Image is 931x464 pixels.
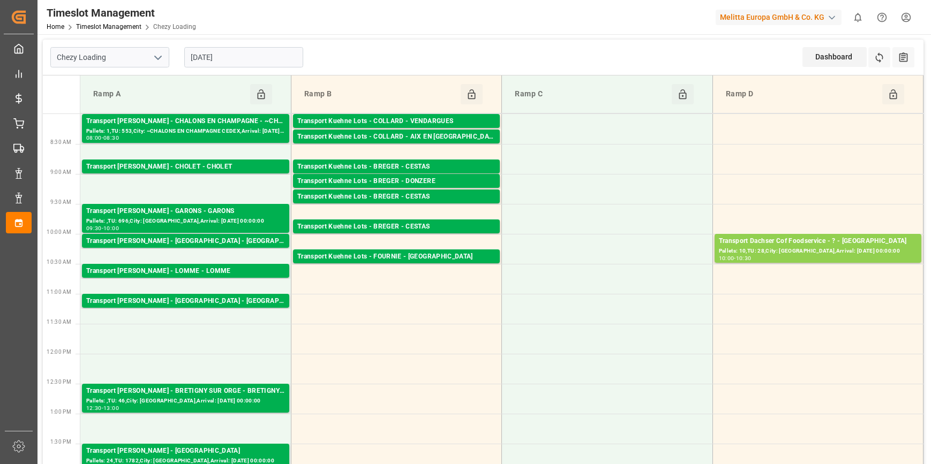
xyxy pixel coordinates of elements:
span: 1:30 PM [50,439,71,445]
div: Pallets: 1,TU: 225,City: [GEOGRAPHIC_DATA],Arrival: [DATE] 00:00:00 [297,202,495,211]
div: Pallets: ,TU: 696,City: [GEOGRAPHIC_DATA],Arrival: [DATE] 00:00:00 [86,217,285,226]
div: Melitta Europa GmbH & Co. KG [716,10,842,25]
span: 1:00 PM [50,409,71,415]
div: Transport Kuehne Lots - BREGER - CESTAS [297,162,495,172]
span: 11:30 AM [47,319,71,325]
button: Melitta Europa GmbH & Co. KG [716,7,846,27]
div: Transport [PERSON_NAME] - CHALONS EN CHAMPAGNE - ~CHALONS EN CHAMPAGNE CEDEX [86,116,285,127]
button: open menu [149,49,166,66]
div: Transport Dachser Cof Foodservice - ? - [GEOGRAPHIC_DATA] [719,236,917,247]
div: Transport [PERSON_NAME] - BRETIGNY SUR ORGE - BRETIGNY SUR ORGE [86,386,285,397]
div: Transport [PERSON_NAME] - [GEOGRAPHIC_DATA] [86,446,285,457]
div: 09:30 [86,226,102,231]
span: 9:30 AM [50,199,71,205]
div: 12:30 [86,406,102,410]
input: Type to search/select [50,47,169,67]
div: Pallets: ,TU: 77,City: [GEOGRAPHIC_DATA],Arrival: [DATE] 00:00:00 [297,142,495,151]
input: DD-MM-YYYY [184,47,303,67]
div: Pallets: ,TU: 414,City: [GEOGRAPHIC_DATA],Arrival: [DATE] 00:00:00 [86,247,285,256]
div: Transport [PERSON_NAME] - CHOLET - CHOLET [86,162,285,172]
div: 10:00 [719,256,734,261]
button: Help Center [870,5,894,29]
span: 11:00 AM [47,289,71,295]
div: - [102,406,103,410]
div: Timeslot Management [47,5,196,21]
div: Pallets: 11,TU: 264,City: [GEOGRAPHIC_DATA],Arrival: [DATE] 00:00:00 [297,127,495,136]
div: Pallets: ,TU: 64,City: CESTAS,Arrival: [DATE] 00:00:00 [297,232,495,241]
span: 12:30 PM [47,379,71,385]
div: Pallets: ,TU: 46,City: [GEOGRAPHIC_DATA],Arrival: [DATE] 00:00:00 [86,397,285,406]
div: Pallets: ,TU: 62,City: CHOLET,Arrival: [DATE] 00:00:00 [86,172,285,181]
div: 10:30 [736,256,752,261]
div: Transport [PERSON_NAME] - GARONS - GARONS [86,206,285,217]
div: Transport Kuehne Lots - BREGER - CESTAS [297,192,495,202]
div: Pallets: 1,TU: 782,City: [GEOGRAPHIC_DATA],Arrival: [DATE] 00:00:00 [86,277,285,286]
div: 08:30 [103,135,119,140]
div: Transport [PERSON_NAME] - [GEOGRAPHIC_DATA] - [GEOGRAPHIC_DATA] [86,236,285,247]
span: 10:30 AM [47,259,71,265]
div: Dashboard [802,47,867,67]
div: - [102,226,103,231]
div: Ramp D [722,84,882,104]
div: Pallets: 10,TU: 28,City: [GEOGRAPHIC_DATA],Arrival: [DATE] 00:00:00 [719,247,917,256]
div: Ramp C [510,84,671,104]
span: 9:00 AM [50,169,71,175]
button: show 0 new notifications [846,5,870,29]
div: 13:00 [103,406,119,410]
span: 12:00 PM [47,349,71,355]
div: Pallets: ,TU: 10,City: CESTAS,Arrival: [DATE] 00:00:00 [297,172,495,181]
div: Transport Kuehne Lots - BREGER - CESTAS [297,222,495,232]
div: Pallets: 3,TU: 56,City: DONZERE,Arrival: [DATE] 00:00:00 [297,187,495,196]
div: Transport [PERSON_NAME] - LOMME - LOMME [86,266,285,277]
div: Ramp B [300,84,461,104]
div: Pallets: ,TU: 159,City: [GEOGRAPHIC_DATA],Arrival: [DATE] 00:00:00 [86,307,285,316]
div: Transport [PERSON_NAME] - [GEOGRAPHIC_DATA] - [GEOGRAPHIC_DATA] [86,296,285,307]
div: Transport Kuehne Lots - FOURNIE - [GEOGRAPHIC_DATA] [297,252,495,262]
a: Home [47,23,64,31]
div: Transport Kuehne Lots - COLLARD - VENDARGUES [297,116,495,127]
span: 10:00 AM [47,229,71,235]
div: Ramp A [89,84,250,104]
span: 8:30 AM [50,139,71,145]
div: - [102,135,103,140]
div: Pallets: 1,TU: 553,City: ~CHALONS EN CHAMPAGNE CEDEX,Arrival: [DATE] 00:00:00 [86,127,285,136]
div: Transport Kuehne Lots - BREGER - DONZERE [297,176,495,187]
div: Pallets: 4,TU: 56,City: [GEOGRAPHIC_DATA],Arrival: [DATE] 00:00:00 [297,262,495,271]
div: - [734,256,735,261]
div: Transport Kuehne Lots - COLLARD - AIX EN [GEOGRAPHIC_DATA] [297,132,495,142]
a: Timeslot Management [76,23,141,31]
div: 08:00 [86,135,102,140]
div: 10:00 [103,226,119,231]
